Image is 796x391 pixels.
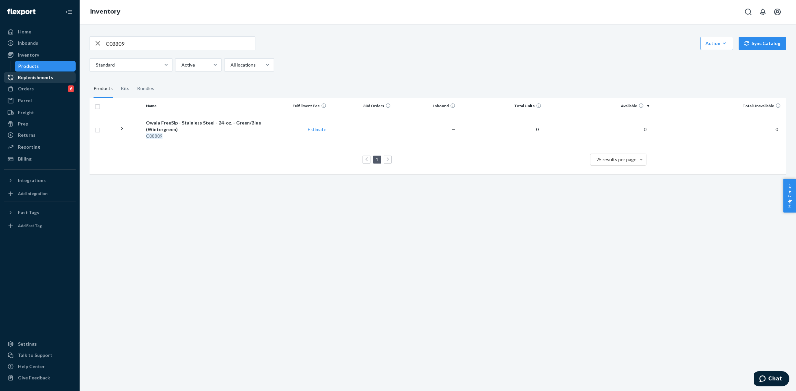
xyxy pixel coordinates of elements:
div: Fast Tags [18,209,39,216]
div: Parcel [18,97,32,104]
a: Parcel [4,95,76,106]
div: 6 [68,85,74,92]
div: Products [18,63,39,70]
td: ― [329,114,394,145]
button: Open account menu [771,5,784,19]
img: Flexport logo [7,9,35,15]
div: Action [705,40,728,47]
button: Action [700,37,733,50]
a: Settings [4,339,76,349]
th: 30d Orders [329,98,394,114]
span: 0 [641,126,649,132]
a: Inbounds [4,38,76,48]
button: Integrations [4,175,76,186]
th: Name [143,98,264,114]
div: Settings [18,341,37,347]
a: Page 1 is your current page [374,157,380,162]
th: Fulfillment Fee [264,98,329,114]
div: Products [94,79,113,98]
input: Standard [95,62,96,68]
div: Add Integration [18,191,47,196]
button: Close Navigation [62,5,76,19]
div: Bundles [137,79,154,98]
a: Help Center [4,361,76,372]
ol: breadcrumbs [85,2,126,22]
button: Sync Catalog [739,37,786,50]
div: Home [18,28,31,35]
input: Search inventory by name or sku [106,37,255,50]
div: Add Fast Tag [18,223,42,228]
div: Talk to Support [18,352,52,359]
iframe: Opens a widget where you can chat to one of our agents [754,371,789,388]
div: Inbounds [18,40,38,46]
div: Orders [18,85,34,92]
a: Orders6 [4,83,76,94]
a: Freight [4,107,76,118]
button: Give Feedback [4,372,76,383]
a: Add Fast Tag [4,220,76,231]
a: Reporting [4,142,76,152]
div: Replenishments [18,74,53,81]
span: 0 [533,126,541,132]
em: C08809 [146,133,163,139]
span: 0 [773,126,781,132]
a: Inventory [90,8,120,15]
a: Home [4,26,76,37]
div: Returns [18,132,35,138]
button: Help Center [783,179,796,213]
a: Add Integration [4,188,76,199]
div: Billing [18,156,32,162]
th: Available [544,98,651,114]
a: Replenishments [4,72,76,83]
th: Total Units [458,98,544,114]
a: Inventory [4,50,76,60]
span: — [451,126,455,132]
a: Prep [4,119,76,129]
div: Prep [18,121,28,127]
span: 25 results per page [596,157,636,162]
button: Open notifications [756,5,769,19]
div: Freight [18,109,34,116]
a: Billing [4,154,76,164]
div: Inventory [18,52,39,58]
a: Estimate [308,126,326,132]
a: Returns [4,130,76,140]
button: Fast Tags [4,207,76,218]
div: Integrations [18,177,46,184]
div: Give Feedback [18,374,50,381]
a: Products [15,61,76,72]
div: Reporting [18,144,40,150]
th: Total Unavailable [652,98,786,114]
th: Inbound [393,98,458,114]
div: Help Center [18,363,45,370]
button: Open Search Box [742,5,755,19]
button: Talk to Support [4,350,76,361]
div: Owala FreeSip - Stainless Steel - 24-oz. - Green/Blue (Wintergreen) [146,120,262,133]
div: Kits [121,79,129,98]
